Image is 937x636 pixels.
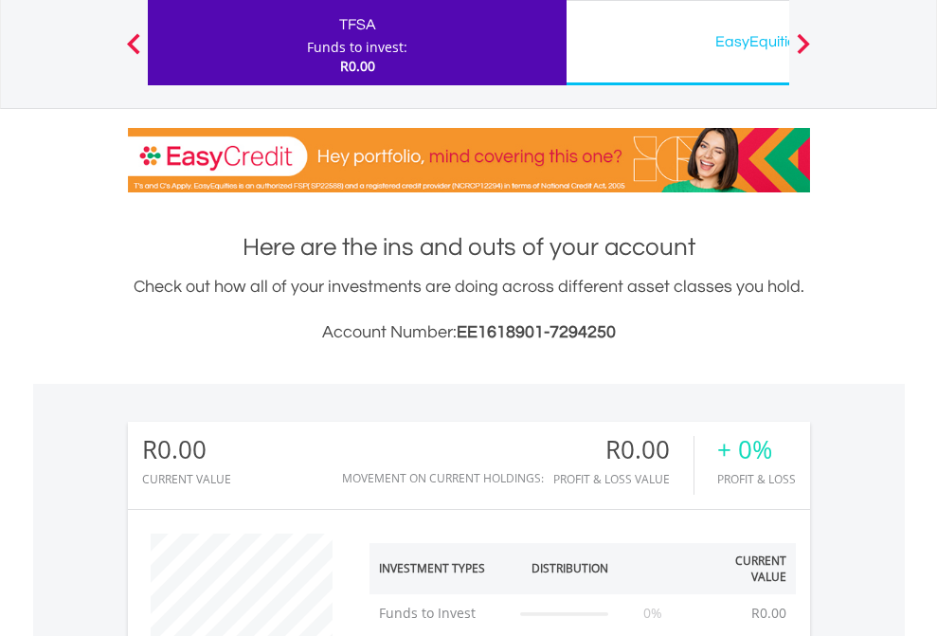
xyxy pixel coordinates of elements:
img: EasyCredit Promotion Banner [128,128,810,192]
td: R0.00 [742,594,796,632]
th: Current Value [689,543,796,594]
td: Funds to Invest [369,594,512,632]
div: CURRENT VALUE [142,473,231,485]
h1: Here are the ins and outs of your account [128,230,810,264]
div: R0.00 [553,436,694,463]
h3: Account Number: [128,319,810,346]
button: Next [784,43,822,62]
div: Movement on Current Holdings: [342,472,544,484]
span: EE1618901-7294250 [457,323,616,341]
div: Profit & Loss Value [553,473,694,485]
button: Previous [115,43,153,62]
div: R0.00 [142,436,231,463]
div: Profit & Loss [717,473,796,485]
div: Funds to invest: [307,38,407,57]
div: + 0% [717,436,796,463]
div: Check out how all of your investments are doing across different asset classes you hold. [128,274,810,346]
td: 0% [618,594,689,632]
div: TFSA [159,11,555,38]
div: Distribution [532,560,608,576]
th: Investment Types [369,543,512,594]
span: R0.00 [340,57,375,75]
